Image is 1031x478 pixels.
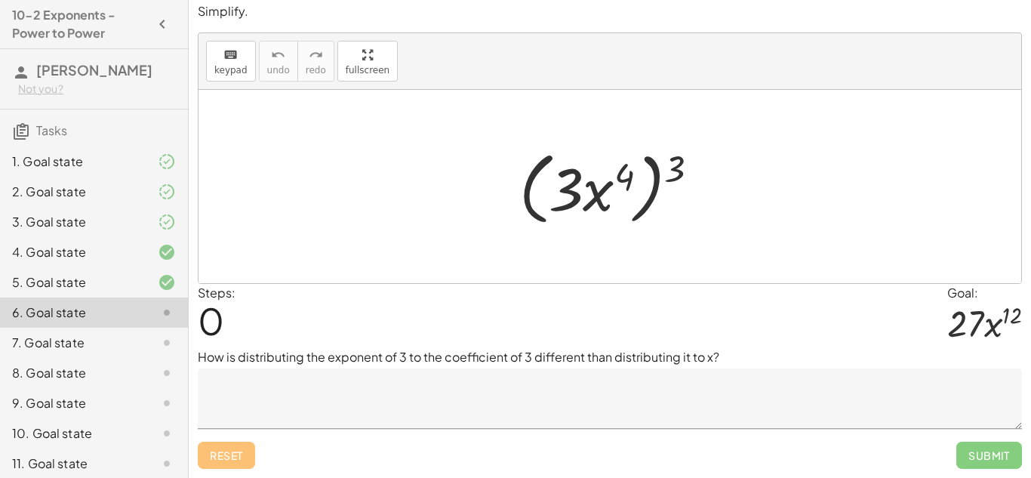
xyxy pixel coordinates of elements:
div: 11. Goal state [12,455,134,473]
button: fullscreen [337,41,398,82]
div: 6. Goal state [12,304,134,322]
div: 5. Goal state [12,273,134,291]
h4: 10-2 Exponents - Power to Power [12,6,149,42]
p: How is distributing the exponent of 3 to the coefficient of 3 different than distributing it to x? [198,348,1022,366]
span: fullscreen [346,65,389,76]
i: Task not started. [158,394,176,412]
div: 9. Goal state [12,394,134,412]
span: keypad [214,65,248,76]
div: Goal: [947,284,1022,302]
span: Tasks [36,122,67,138]
div: 1. Goal state [12,153,134,171]
div: 2. Goal state [12,183,134,201]
i: Task not started. [158,334,176,352]
i: Task not started. [158,455,176,473]
label: Steps: [198,285,235,301]
button: keyboardkeypad [206,41,256,82]
div: Not you? [18,82,176,97]
div: 10. Goal state [12,424,134,443]
button: redoredo [297,41,334,82]
i: Task finished and correct. [158,243,176,261]
p: Simplify. [198,3,1022,20]
i: redo [309,46,323,64]
i: Task not started. [158,364,176,382]
span: [PERSON_NAME] [36,61,152,79]
span: 0 [198,298,224,344]
i: Task not started. [158,424,176,443]
i: Task finished and correct. [158,273,176,291]
div: 8. Goal state [12,364,134,382]
div: 7. Goal state [12,334,134,352]
span: undo [267,65,290,76]
i: Task finished and part of it marked as correct. [158,153,176,171]
i: undo [271,46,285,64]
span: redo [306,65,326,76]
i: Task not started. [158,304,176,322]
i: Task finished and part of it marked as correct. [158,183,176,201]
i: keyboard [223,46,238,64]
div: 4. Goal state [12,243,134,261]
div: 3. Goal state [12,213,134,231]
button: undoundo [259,41,298,82]
i: Task finished and part of it marked as correct. [158,213,176,231]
